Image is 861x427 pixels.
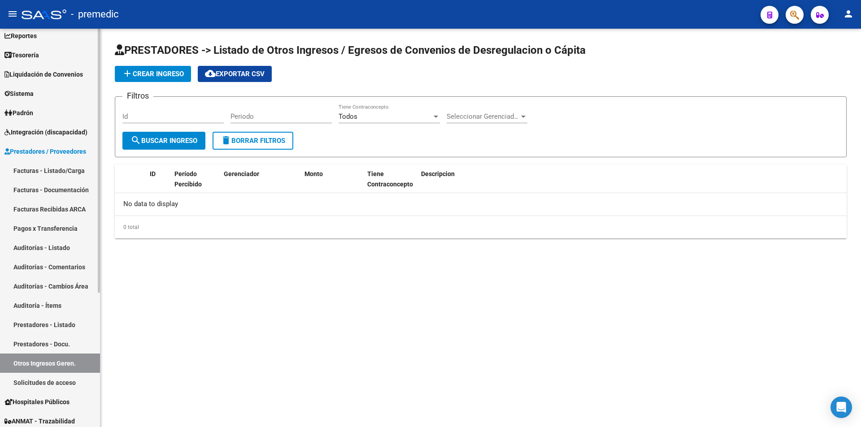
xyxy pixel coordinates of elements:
span: Prestadores / Proveedores [4,147,86,156]
mat-icon: delete [221,135,231,146]
mat-icon: menu [7,9,18,19]
span: Monto [304,170,323,177]
span: Todos [339,112,357,121]
span: Tiene Contraconcepto [367,170,413,188]
span: Período Percibido [174,170,202,188]
datatable-header-cell: Descripcion [417,164,847,194]
datatable-header-cell: Gerenciador [220,164,301,194]
datatable-header-cell: Tiene Contraconcepto [364,164,417,194]
span: Exportar CSV [205,70,265,78]
span: ANMAT - Trazabilidad [4,416,75,426]
span: Descripcion [421,170,455,177]
span: Liquidación de Convenios [4,69,83,79]
button: Buscar Ingreso [122,132,205,150]
span: Sistema [4,89,34,99]
span: Gerenciador [224,170,259,177]
div: Open Intercom Messenger [831,397,852,418]
span: - premedic [71,4,119,24]
mat-icon: cloud_download [205,68,216,79]
span: Padrón [4,108,33,118]
span: Seleccionar Gerenciador [447,112,519,121]
mat-icon: add [122,68,133,79]
datatable-header-cell: ID [146,164,171,194]
span: Tesorería [4,50,39,60]
button: Exportar CSV [198,66,272,82]
span: Crear Ingreso [122,70,184,78]
mat-icon: search [130,135,141,146]
span: Hospitales Públicos [4,397,70,407]
div: No data to display [115,193,847,216]
div: 0 total [115,216,847,238]
button: Borrar Filtros [213,132,293,150]
button: Crear Ingreso [115,66,191,82]
datatable-header-cell: Período Percibido [171,164,220,194]
mat-icon: person [843,9,854,19]
span: Borrar Filtros [221,137,285,145]
h3: Filtros [122,90,153,102]
span: ID [150,170,156,177]
span: PRESTADORES -> Listado de Otros Ingresos / Egresos de Convenios de Desregulacion o Cápita [115,44,586,56]
span: Buscar Ingreso [130,137,197,145]
datatable-header-cell: Monto [301,164,364,194]
span: Reportes [4,31,37,41]
span: Integración (discapacidad) [4,127,87,137]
